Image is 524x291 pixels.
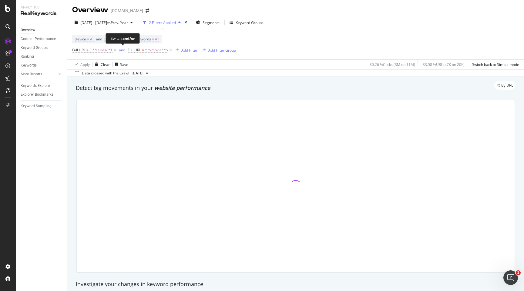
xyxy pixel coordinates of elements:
[119,47,125,53] div: and
[72,5,108,15] div: Overview
[135,36,151,42] span: Keywords
[101,62,110,67] div: Clear
[208,48,236,53] div: Add Filter Group
[21,27,35,33] div: Overview
[21,62,63,69] a: Keywords
[183,19,188,26] div: times
[200,46,236,54] button: Add Filter Group
[107,20,128,25] span: vs Prev. Year
[21,83,63,89] a: Keywords Explorer
[82,70,129,76] div: Data crossed with the Crawl
[21,62,37,69] div: Keywords
[92,60,110,69] button: Clear
[80,62,90,67] div: Apply
[470,60,519,69] button: Switch back to Simple mode
[145,46,168,54] span: ^.*/movie/.*$
[501,84,513,87] span: By URL
[503,270,518,285] iframe: Intercom live chat
[142,47,144,53] span: =
[203,20,220,25] span: Segments
[21,45,48,51] div: Keyword Groups
[146,9,149,13] div: arrow-right-arrow-left
[155,35,159,43] span: All
[72,18,135,27] button: [DATE] - [DATE]vsPrev. Year
[21,91,53,98] div: Explorer Bookmarks
[111,8,143,14] div: [DOMAIN_NAME]
[21,36,56,42] div: Content Performance
[173,46,197,54] button: Add Filter
[370,62,415,67] div: 30.26 % Clicks ( 3M on 11M )
[129,70,151,77] button: [DATE]
[21,10,62,17] div: RealKeywords
[21,83,51,89] div: Keywords Explorer
[89,46,113,54] span: ^.*/series/.*$
[21,103,52,109] div: Keyword Sampling
[472,62,519,67] div: Switch back to Simple mode
[75,36,86,42] span: Device
[181,48,197,53] div: Add Filter
[132,70,143,76] span: 2025 Jul. 26th
[111,36,135,41] div: Switch
[104,36,117,42] span: Country
[128,47,141,53] span: Full URL
[152,36,154,42] span: =
[149,20,176,25] div: 2 Filters Applied
[236,20,264,25] div: Keyword Groups
[21,53,63,60] a: Ranking
[140,18,183,27] button: 2 Filters Applied
[21,45,63,51] a: Keyword Groups
[494,81,516,90] div: legacy label
[123,36,135,41] div: and/or
[80,20,107,25] span: [DATE] - [DATE]
[193,18,222,27] button: Segments
[516,270,521,275] span: 1
[87,36,89,42] span: =
[21,27,63,33] a: Overview
[21,53,34,60] div: Ranking
[21,36,63,42] a: Content Performance
[21,71,57,77] a: More Reports
[120,62,128,67] div: Save
[21,103,63,109] a: Keyword Sampling
[21,91,63,98] a: Explorer Bookmarks
[72,60,90,69] button: Apply
[119,47,125,53] button: and
[21,5,62,10] div: Analytics
[423,62,465,67] div: 33.58 % URLs ( 7K on 20K )
[72,47,86,53] span: Full URL
[227,18,266,27] button: Keyword Groups
[86,47,89,53] span: =
[90,35,94,43] span: All
[21,71,42,77] div: More Reports
[96,36,102,42] span: and
[113,60,128,69] button: Save
[76,280,516,288] div: Investigate your changes in keyword performance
